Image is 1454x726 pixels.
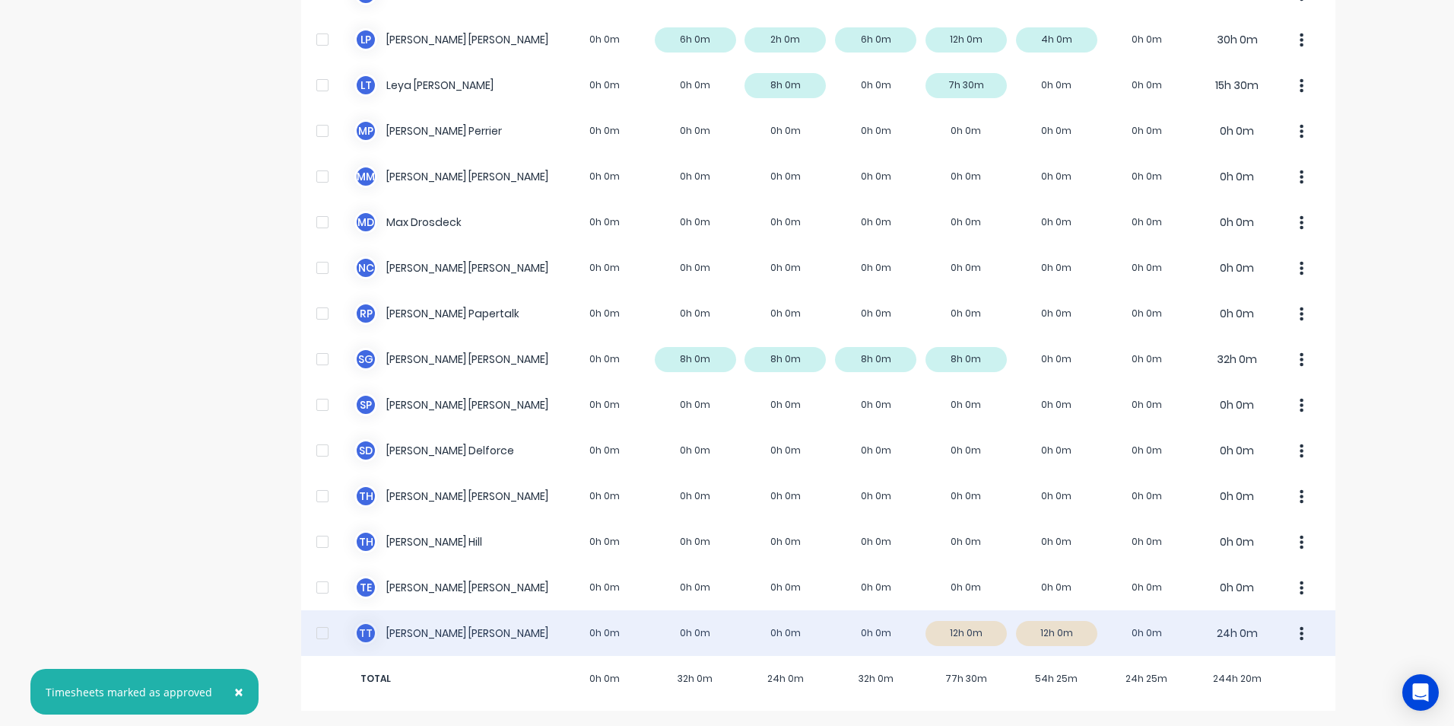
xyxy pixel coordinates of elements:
[219,673,259,710] button: Close
[1402,674,1439,711] div: Open Intercom Messenger
[560,672,650,686] span: 0h 0m
[921,672,1011,686] span: 77h 30m
[234,681,243,702] span: ×
[1011,672,1102,686] span: 54h 25m
[741,672,831,686] span: 24h 0m
[354,672,560,686] span: TOTAL
[46,684,212,700] div: Timesheets marked as approved
[1192,672,1282,686] span: 244h 20m
[650,672,741,686] span: 32h 0m
[830,672,921,686] span: 32h 0m
[1102,672,1192,686] span: 24h 25m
